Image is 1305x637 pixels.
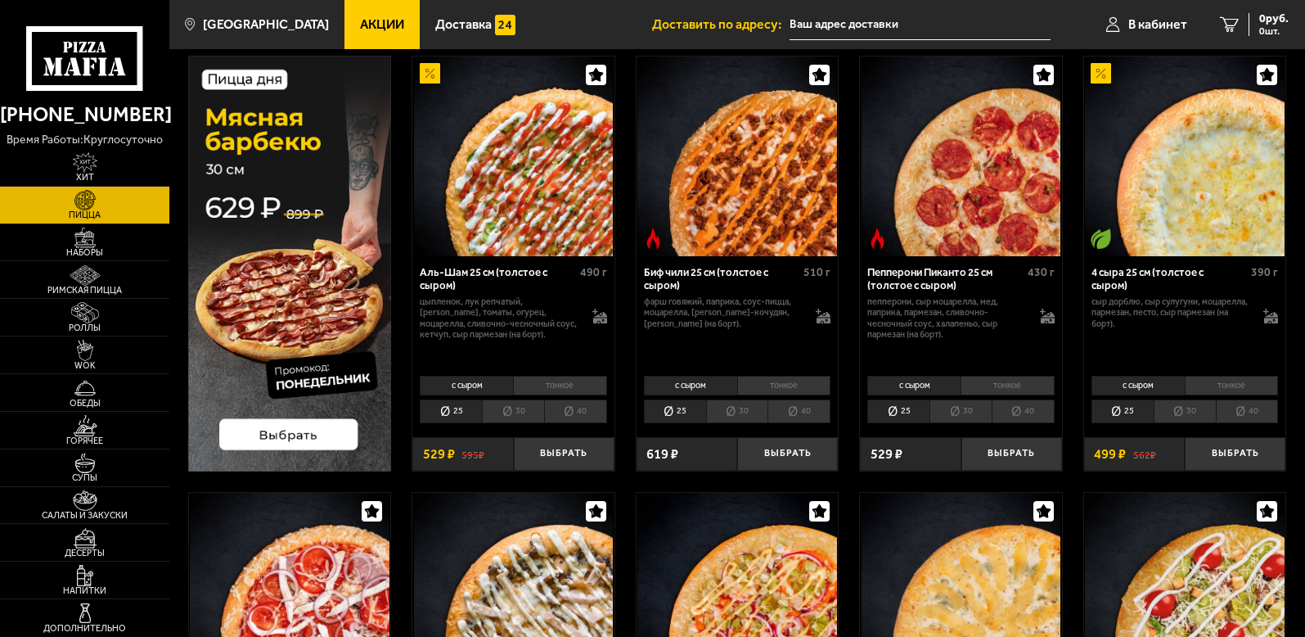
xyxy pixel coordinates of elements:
[790,10,1051,40] input: Ваш адрес доставки
[706,400,768,422] li: 30
[1085,56,1284,255] img: 4 сыра 25 см (толстое с сыром)
[871,447,902,461] span: 529 ₽
[867,400,929,422] li: 25
[1094,447,1126,461] span: 499 ₽
[790,10,1051,40] span: Фаянсовая улица, 22к4Д
[1216,400,1279,422] li: 40
[420,63,440,84] img: Акционный
[867,266,1023,292] div: Пепперони Пиканто 25 см (толстое с сыром)
[862,56,1060,255] img: Пепперони Пиканто 25 см (толстое с сыром)
[961,376,1055,395] li: тонкое
[435,18,492,31] span: Доставка
[1091,266,1247,292] div: 4 сыра 25 см (толстое с сыром)
[644,266,799,292] div: Биф чили 25 см (толстое с сыром)
[737,376,831,395] li: тонкое
[423,447,455,461] span: 529 ₽
[961,437,1062,471] button: Выбрать
[867,228,888,249] img: Острое блюдо
[1154,400,1216,422] li: 30
[461,447,484,461] s: 595 ₽
[1185,437,1285,471] button: Выбрать
[420,376,513,395] li: с сыром
[482,400,544,422] li: 30
[1128,18,1187,31] span: В кабинет
[203,18,329,31] span: [GEOGRAPHIC_DATA]
[643,228,664,249] img: Острое блюдо
[652,18,790,31] span: Доставить по адресу:
[420,400,482,422] li: 25
[360,18,404,31] span: Акции
[514,437,614,471] button: Выбрать
[1259,13,1289,25] span: 0 руб.
[1091,228,1111,249] img: Вегетарианское блюдо
[1028,265,1055,279] span: 430 г
[803,265,830,279] span: 510 г
[1259,26,1289,36] span: 0 шт.
[420,266,575,292] div: Аль-Шам 25 см (толстое с сыром)
[420,296,578,340] p: цыпленок, лук репчатый, [PERSON_NAME], томаты, огурец, моцарелла, сливочно-чесночный соус, кетчуп...
[860,56,1062,255] a: Острое блюдоПепперони Пиканто 25 см (толстое с сыром)
[644,296,803,329] p: фарш говяжий, паприка, соус-пицца, моцарелла, [PERSON_NAME]-кочудян, [PERSON_NAME] (на борт).
[1133,447,1156,461] s: 562 ₽
[495,15,515,35] img: 15daf4d41897b9f0e9f617042186c801.svg
[544,400,607,422] li: 40
[867,376,961,395] li: с сыром
[513,376,607,395] li: тонкое
[637,56,836,255] img: Биф чили 25 см (толстое с сыром)
[414,56,613,255] img: Аль-Шам 25 см (толстое с сыром)
[580,265,607,279] span: 490 г
[1251,265,1278,279] span: 390 г
[1084,56,1286,255] a: АкционныйВегетарианское блюдо4 сыра 25 см (толстое с сыром)
[992,400,1055,422] li: 40
[767,400,830,422] li: 40
[412,56,614,255] a: АкционныйАль-Шам 25 см (толстое с сыром)
[1185,376,1279,395] li: тонкое
[1091,296,1250,329] p: сыр дорблю, сыр сулугуни, моцарелла, пармезан, песто, сыр пармезан (на борт).
[1091,400,1154,422] li: 25
[646,447,678,461] span: 619 ₽
[644,376,737,395] li: с сыром
[644,400,706,422] li: 25
[1091,376,1185,395] li: с сыром
[737,437,838,471] button: Выбрать
[929,400,992,422] li: 30
[1091,63,1111,84] img: Акционный
[637,56,839,255] a: Острое блюдоБиф чили 25 см (толстое с сыром)
[867,296,1026,340] p: пепперони, сыр Моцарелла, мед, паприка, пармезан, сливочно-чесночный соус, халапеньо, сыр пармеза...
